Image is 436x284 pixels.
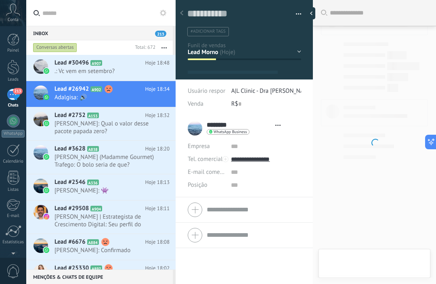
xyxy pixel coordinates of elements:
div: Empresa [188,140,225,152]
span: Lead #25330 [55,264,89,272]
span: Hoje 18:08 [145,238,170,246]
span: A838 [87,146,99,152]
span: Hoje 18:02 [145,264,170,272]
div: Calendário [2,159,25,164]
button: Mais [155,40,173,55]
div: Painel [2,48,25,53]
img: waba.svg [44,121,49,126]
div: Venda [188,98,225,111]
span: 213 [155,31,166,37]
span: WhatsApp Business [214,130,247,134]
img: waba.svg [44,247,49,253]
div: ocultar [307,7,315,19]
span: Usuário responsável [188,87,240,95]
span: A897 [90,265,102,271]
img: waba.svg [44,154,49,160]
button: Tel. comercial [188,152,222,165]
img: waba.svg [44,68,49,74]
span: Hoje 18:20 [145,145,170,153]
a: Lead #2752 A153 Hoje 18:32 [PERSON_NAME]: Qual o valor desse pacote papada zero? [26,107,176,140]
span: Adalgisa: 🔊 [55,94,154,101]
div: Total: 672 [132,44,155,52]
span: [PERSON_NAME]: 👾 [55,187,154,194]
span: Lead #2752 [55,111,86,119]
span: [PERSON_NAME] | Estrategista de Crescimento Digital: Seu perfil do Instagram e me chamou muita at... [55,213,154,228]
a: Lead #6676 A884 Hoje 18:08 [PERSON_NAME]: Confirmado [26,234,176,260]
div: Usuário responsável [188,85,225,98]
a: Lead #3628 A838 Hoje 18:20 [PERSON_NAME] (Madamme Gourmet) Trafego: O bolo seria de que? [26,141,176,174]
img: waba.svg [44,94,49,100]
div: Posição [188,178,225,191]
span: [PERSON_NAME]: Qual o valor desse pacote papada zero? [55,120,154,135]
span: A904 [90,206,102,211]
div: Listas [2,187,25,192]
span: Hoje 18:48 [145,59,170,67]
div: E-mail [2,213,25,219]
span: Lead #6676 [55,238,86,246]
span: Conta [8,17,19,23]
span: Tel. comercial [188,155,222,163]
div: Estatísticas [2,240,25,245]
span: A907 [90,60,102,66]
span: 213 [13,88,22,94]
div: R$ [231,98,301,111]
span: A902 [90,86,102,92]
img: instagram.svg [44,214,49,219]
span: [PERSON_NAME] (Madamme Gourmet) Trafego: O bolo seria de que? [55,153,154,169]
span: .: Vc vem em setembro? [55,67,154,75]
span: E-mail comercial [188,168,231,176]
a: Lead #29508 A904 Hoje 18:11 [PERSON_NAME] | Estrategista de Crescimento Digital: Seu perfil do In... [26,200,176,234]
span: Venda [188,100,203,108]
span: Lead #26942 [55,85,89,93]
button: E-mail comercial [188,165,225,178]
span: Lead #3628 [55,145,86,153]
span: A336 [87,180,99,185]
a: Lead #2546 A336 Hoje 18:13 [PERSON_NAME]: 👾 [26,174,176,200]
div: WhatsApp [2,130,25,138]
span: Lead #29508 [55,205,89,213]
div: Conversas abertas [33,43,77,52]
span: Hoje 18:34 [145,85,170,93]
span: Hoje 18:11 [145,205,170,213]
span: #adicionar tags [191,29,226,34]
span: Lead #2546 [55,178,86,186]
span: Hoje 18:32 [145,111,170,119]
a: Lead #26942 A902 Hoje 18:34 Adalgisa: 🔊 [26,81,176,107]
span: [PERSON_NAME]: Confirmado [55,246,154,254]
div: Chats [2,103,25,108]
span: Lead #30496 [55,59,89,67]
span: A153 [87,113,99,118]
span: Hoje 18:13 [145,178,170,186]
img: waba.svg [44,188,49,193]
div: Inbox [26,26,173,40]
a: Lead #30496 A907 Hoje 18:48 .: Vc vem em setembro? [26,55,176,81]
div: Leads [2,77,25,82]
span: A|L Clinic - Dra [PERSON_NAME] avançada [231,87,340,95]
span: Posição [188,182,207,188]
span: A884 [87,239,99,245]
div: Menções & Chats de equipe [26,269,173,284]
